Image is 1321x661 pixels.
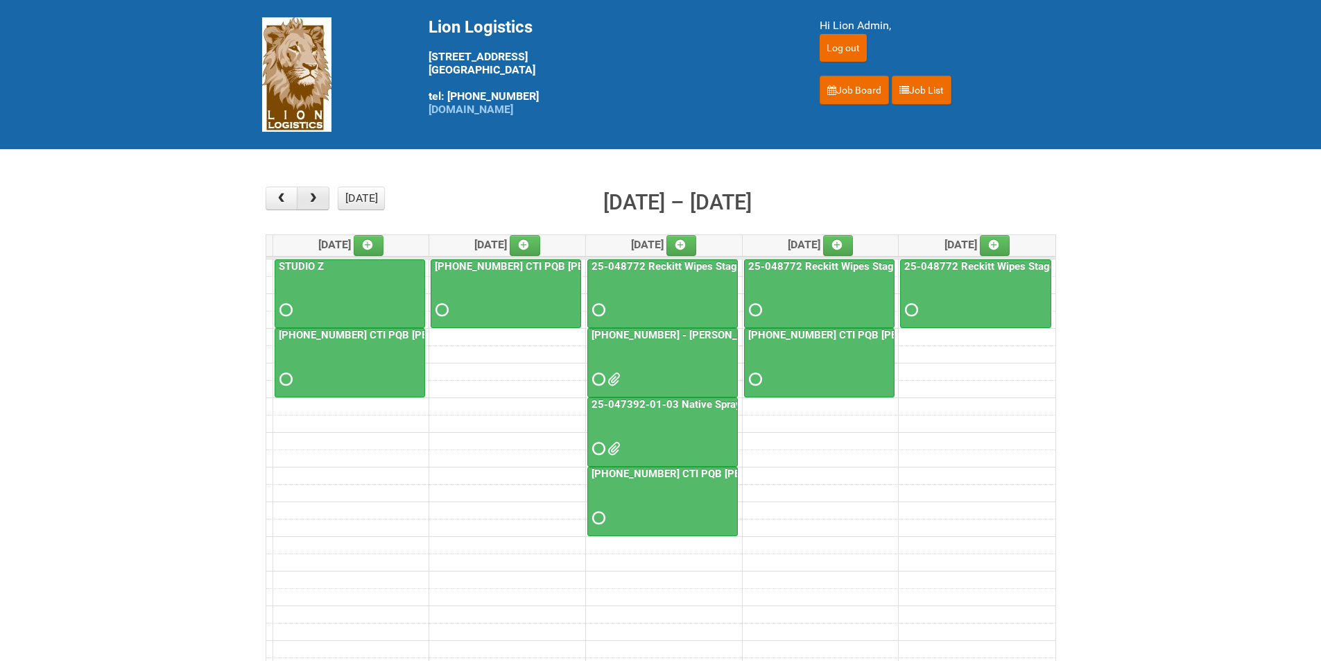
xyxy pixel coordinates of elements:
span: [DATE] [474,238,540,251]
div: Hi Lion Admin, [820,17,1060,34]
a: Add an event [354,235,384,256]
a: Job Board [820,76,889,105]
span: Requested [592,513,602,523]
h2: [DATE] – [DATE] [603,187,752,218]
span: Requested [749,375,759,384]
a: Job List [892,76,951,105]
span: Requested [279,305,289,315]
span: Requested [592,305,602,315]
a: [PHONE_NUMBER] CTI PQB [PERSON_NAME] Real US - blinding day [589,467,913,480]
a: Lion Logistics [262,67,331,80]
a: 25-048772 Reckitt Wipes Stage 4 - blinding/labeling day [587,259,738,329]
a: 25-048772 Reckitt Wipes Stage 4 - blinding/labeling day [901,260,1174,273]
a: 25-048772 Reckitt Wipes Stage 4 - blinding/labeling day [589,260,861,273]
a: Add an event [666,235,697,256]
a: 25-047392-01-03 Native Spray Rapid Response [589,398,822,411]
a: 25-048772 Reckitt Wipes Stage 4 - blinding/labeling day [745,260,1018,273]
a: Add an event [510,235,540,256]
span: JNF.DOC MDN (2).xlsx MDN.xlsx [607,375,617,384]
span: Requested [435,305,445,315]
a: Add an event [823,235,854,256]
a: STUDIO Z [275,259,425,329]
span: [DATE] [318,238,384,251]
a: STUDIO Z [276,260,327,273]
button: [DATE] [338,187,385,210]
a: [PHONE_NUMBER] CTI PQB [PERSON_NAME] Real US - blinding day [587,467,738,536]
a: [PHONE_NUMBER] CTI PQB [PERSON_NAME] Real US - blinding day [432,260,756,273]
span: Lion Logistics [429,17,533,37]
span: Requested [749,305,759,315]
a: 25-048772 Reckitt Wipes Stage 4 - blinding/labeling day [744,259,895,329]
a: [PHONE_NUMBER] - [PERSON_NAME] UFC CUT US [589,329,833,341]
a: [DOMAIN_NAME] [429,103,513,116]
span: Requested [592,444,602,454]
a: [PHONE_NUMBER] CTI PQB [PERSON_NAME] Real US - blinding day [275,328,425,397]
a: 25-048772 Reckitt Wipes Stage 4 - blinding/labeling day [900,259,1051,329]
a: [PHONE_NUMBER] CTI PQB [PERSON_NAME] Real US - blinding day [431,259,581,329]
a: [PHONE_NUMBER] CTI PQB [PERSON_NAME] Real US - blinding day [744,328,895,397]
a: [PHONE_NUMBER] - [PERSON_NAME] UFC CUT US [587,328,738,397]
span: [DATE] [944,238,1010,251]
input: Log out [820,34,867,62]
span: Requested [279,375,289,384]
span: 25-047392-01-03 JNF.DOC 25-047392-01-03 - MDN.xlsx [607,444,617,454]
a: Add an event [980,235,1010,256]
span: [DATE] [788,238,854,251]
span: [DATE] [631,238,697,251]
div: [STREET_ADDRESS] [GEOGRAPHIC_DATA] tel: [PHONE_NUMBER] [429,17,785,116]
span: Requested [905,305,915,315]
img: Lion Logistics [262,17,331,132]
a: 25-047392-01-03 Native Spray Rapid Response [587,397,738,467]
span: Requested [592,375,602,384]
a: [PHONE_NUMBER] CTI PQB [PERSON_NAME] Real US - blinding day [745,329,1069,341]
a: [PHONE_NUMBER] CTI PQB [PERSON_NAME] Real US - blinding day [276,329,600,341]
